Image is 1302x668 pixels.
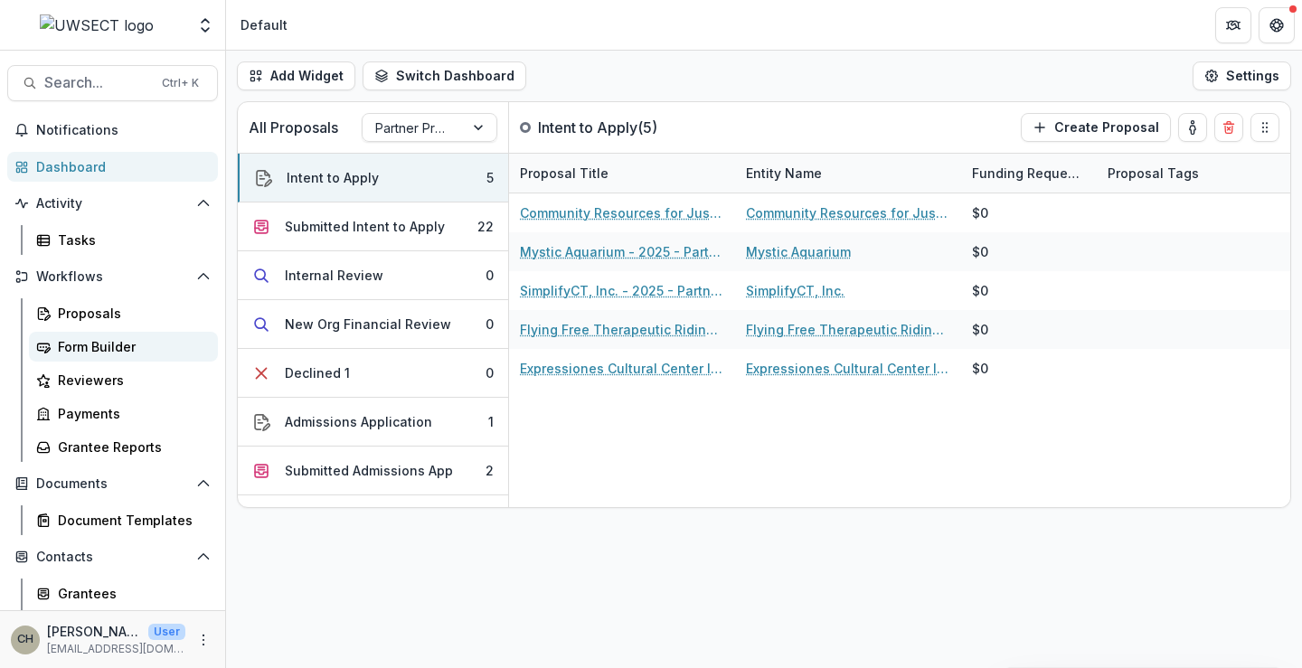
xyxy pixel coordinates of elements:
[1193,61,1291,90] button: Settings
[285,217,445,236] div: Submitted Intent to Apply
[29,365,218,395] a: Reviewers
[735,154,961,193] div: Entity Name
[237,61,355,90] button: Add Widget
[363,61,526,90] button: Switch Dashboard
[36,196,189,212] span: Activity
[285,315,451,334] div: New Org Financial Review
[58,231,203,249] div: Tasks
[285,266,383,285] div: Internal Review
[287,168,379,187] div: Intent to Apply
[972,359,988,378] div: $0
[29,399,218,428] a: Payments
[29,579,218,608] a: Grantees
[1097,164,1210,183] div: Proposal Tags
[961,154,1097,193] div: Funding Requested
[746,203,950,222] a: Community Resources for Justice
[486,168,494,187] div: 5
[7,152,218,182] a: Dashboard
[238,447,508,495] button: Submitted Admissions App2
[746,320,950,339] a: Flying Free Therapeutic Riding Center, Inc.
[58,437,203,456] div: Grantee Reports
[735,164,833,183] div: Entity Name
[47,641,185,657] p: [EMAIL_ADDRESS][DOMAIN_NAME]
[1178,113,1207,142] button: toggle-assigned-to-me
[238,300,508,349] button: New Org Financial Review0
[58,511,203,530] div: Document Templates
[58,304,203,323] div: Proposals
[238,349,508,398] button: Declined 10
[972,320,988,339] div: $0
[1021,113,1171,142] button: Create Proposal
[972,281,988,300] div: $0
[29,332,218,362] a: Form Builder
[1214,113,1243,142] button: Delete card
[238,398,508,447] button: Admissions Application1
[40,14,154,36] img: UWSECT logo
[486,461,494,480] div: 2
[29,432,218,462] a: Grantee Reports
[477,217,494,236] div: 22
[486,266,494,285] div: 0
[972,242,988,261] div: $0
[520,281,724,300] a: SimplifyCT, Inc. - 2025 - Partner Program Intent to Apply
[29,225,218,255] a: Tasks
[7,262,218,291] button: Open Workflows
[249,117,338,138] p: All Proposals
[1250,113,1279,142] button: Drag
[746,281,844,300] a: SimplifyCT, Inc.
[520,359,724,378] a: Expressiones Cultural Center Inc - 2025 - Partner Program Intent to Apply
[7,116,218,145] button: Notifications
[58,371,203,390] div: Reviewers
[486,315,494,334] div: 0
[36,123,211,138] span: Notifications
[509,154,735,193] div: Proposal Title
[58,404,203,423] div: Payments
[7,542,218,571] button: Open Contacts
[36,269,189,285] span: Workflows
[58,584,203,603] div: Grantees
[7,65,218,101] button: Search...
[285,461,453,480] div: Submitted Admissions App
[1215,7,1251,43] button: Partners
[746,242,851,261] a: Mystic Aquarium
[241,15,288,34] div: Default
[746,359,950,378] a: Expressiones Cultural Center Inc
[29,505,218,535] a: Document Templates
[520,320,724,339] a: Flying Free Therapeutic Riding Center, Inc. - 2025 - Partner Program Intent to Apply
[238,251,508,300] button: Internal Review0
[44,74,151,91] span: Search...
[285,363,350,382] div: Declined 1
[233,12,295,38] nav: breadcrumb
[520,203,724,222] a: Community Resources for Justice - 2025 - Partner Program Intent to Apply
[538,117,674,138] p: Intent to Apply ( 5 )
[7,189,218,218] button: Open Activity
[961,164,1097,183] div: Funding Requested
[29,298,218,328] a: Proposals
[193,7,218,43] button: Open entity switcher
[36,476,189,492] span: Documents
[520,242,724,261] a: Mystic Aquarium - 2025 - Partner Program Intent to Apply
[238,202,508,251] button: Submitted Intent to Apply22
[509,164,619,183] div: Proposal Title
[158,73,203,93] div: Ctrl + K
[36,550,189,565] span: Contacts
[285,412,432,431] div: Admissions Application
[488,412,494,431] div: 1
[148,624,185,640] p: User
[17,634,33,645] div: Carli Herz
[47,622,141,641] p: [PERSON_NAME]
[972,203,988,222] div: $0
[486,363,494,382] div: 0
[1259,7,1295,43] button: Get Help
[7,469,218,498] button: Open Documents
[36,157,203,176] div: Dashboard
[193,629,214,651] button: More
[238,154,508,202] button: Intent to Apply5
[58,337,203,356] div: Form Builder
